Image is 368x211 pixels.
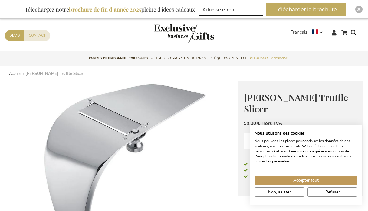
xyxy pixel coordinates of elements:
span: Corporate Merchandise [168,55,208,62]
span: Refuser [325,189,340,195]
input: Adresse e-mail [199,3,263,16]
a: Devis [5,30,24,41]
span: Gift Sets [151,55,165,62]
button: Refuser tous les cookies [307,187,357,197]
button: Ajustez les préférences de cookie [255,187,304,197]
div: Téléchargez notre pleine d’idées cadeaux [22,3,198,16]
span: TOP 50 Gifts [129,55,148,62]
img: Exclusive Business gifts logo [154,24,214,44]
b: brochure de fin d’année 2025 [69,6,141,13]
span: Chèque Cadeau Select [211,55,247,62]
input: Qté [244,133,260,149]
p: Nous pouvons les placer pour analyser les données de nos visiteurs, améliorer notre site Web, aff... [255,139,357,164]
span: Cadeaux de fin d’année [89,55,126,62]
h2: Nous utilisons des cookies [255,131,357,136]
span: Utilisez notre service d'expédition directe [244,168,317,173]
span: Français [291,29,307,36]
a: store logo [154,24,184,44]
span: Non, ajuster [268,189,291,195]
a: Accueil [9,71,22,76]
strong: [PERSON_NAME] Truffle Slicer [25,71,83,76]
form: marketing offers and promotions [199,3,265,18]
span: Accepter tout [293,177,319,183]
span: [PERSON_NAME] Truffle Slicer [244,91,348,115]
span: Ajoutez des options cadeau supplémentaires dans le panier [244,174,347,179]
span: Hors TVA [261,120,282,126]
a: Utilisez notre service d'expédition directe [244,167,357,173]
span: Occasions [271,55,287,62]
div: Close [355,6,363,13]
span: 99,00 € [244,120,260,126]
button: Télécharger la brochure [266,3,346,16]
a: Contact [24,30,50,41]
div: Français [291,29,327,36]
a: Ajoutez des options cadeau supplémentaires dans le panier [244,173,357,180]
button: Accepter tous les cookies [255,176,357,185]
span: Par budget [250,55,268,62]
img: Close [357,8,361,11]
a: Livré sous 1 à 2 jours ouvrables [244,162,357,167]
